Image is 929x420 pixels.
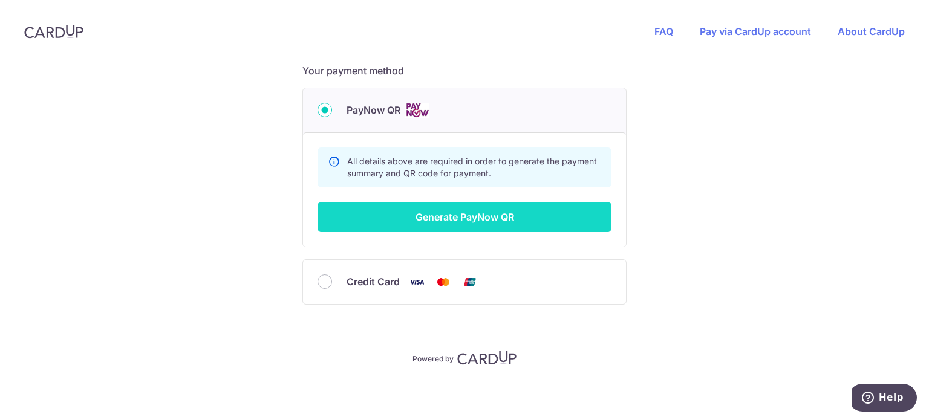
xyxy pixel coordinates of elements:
[24,24,83,39] img: CardUp
[347,156,597,178] span: All details above are required in order to generate the payment summary and QR code for payment.
[458,274,482,289] img: Union Pay
[347,274,400,289] span: Credit Card
[405,274,429,289] img: Visa
[412,352,454,364] p: Powered by
[405,103,429,118] img: Cards logo
[838,25,905,37] a: About CardUp
[318,103,611,118] div: PayNow QR Cards logo
[457,351,517,365] img: CardUp
[431,274,455,289] img: Mastercard
[302,63,627,78] h5: Your payment method
[318,202,611,232] button: Generate PayNow QR
[852,384,917,414] iframe: Opens a widget where you can find more information
[318,274,611,289] div: Credit Card Visa Mastercard Union Pay
[700,25,811,37] a: Pay via CardUp account
[347,103,400,117] span: PayNow QR
[654,25,673,37] a: FAQ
